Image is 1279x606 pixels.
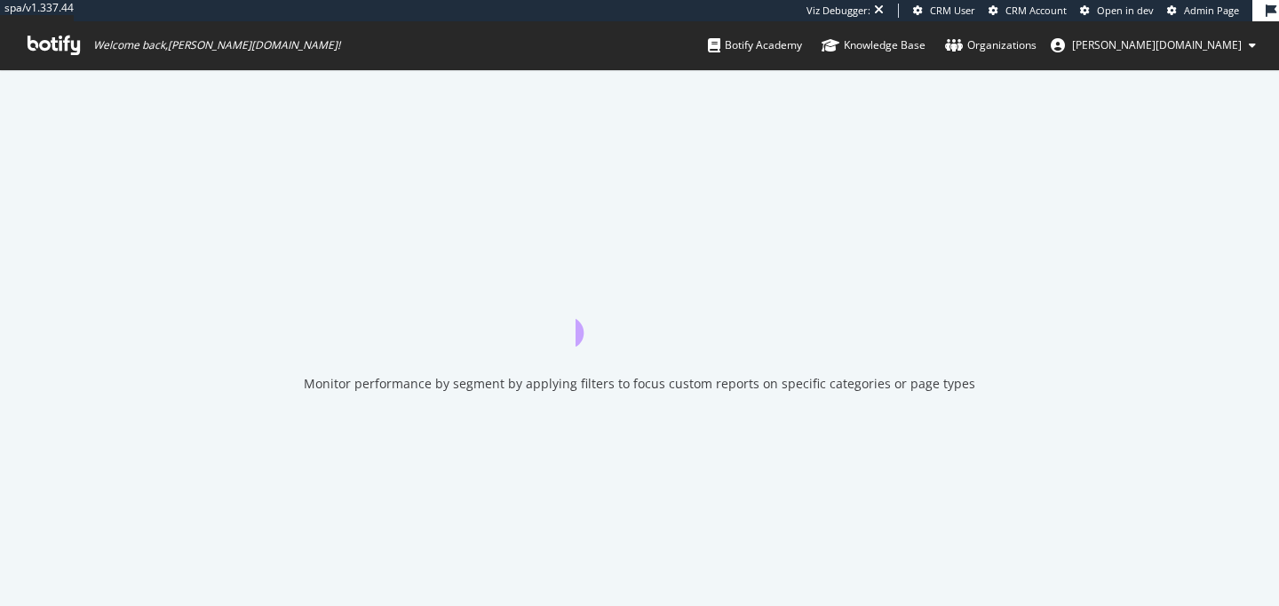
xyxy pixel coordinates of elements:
div: Monitor performance by segment by applying filters to focus custom reports on specific categories... [304,375,975,393]
span: jenny.ren [1072,37,1242,52]
a: Open in dev [1080,4,1154,18]
span: Welcome back, [PERSON_NAME][DOMAIN_NAME] ! [93,38,340,52]
a: Admin Page [1167,4,1239,18]
a: CRM Account [989,4,1067,18]
a: CRM User [913,4,975,18]
a: Botify Academy [708,21,802,69]
div: Knowledge Base [822,36,925,54]
a: Organizations [945,21,1037,69]
a: Knowledge Base [822,21,925,69]
span: Open in dev [1097,4,1154,17]
span: CRM Account [1005,4,1067,17]
div: Organizations [945,36,1037,54]
div: animation [576,283,703,347]
span: Admin Page [1184,4,1239,17]
button: [PERSON_NAME][DOMAIN_NAME] [1037,31,1270,60]
div: Viz Debugger: [806,4,870,18]
div: Botify Academy [708,36,802,54]
span: CRM User [930,4,975,17]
